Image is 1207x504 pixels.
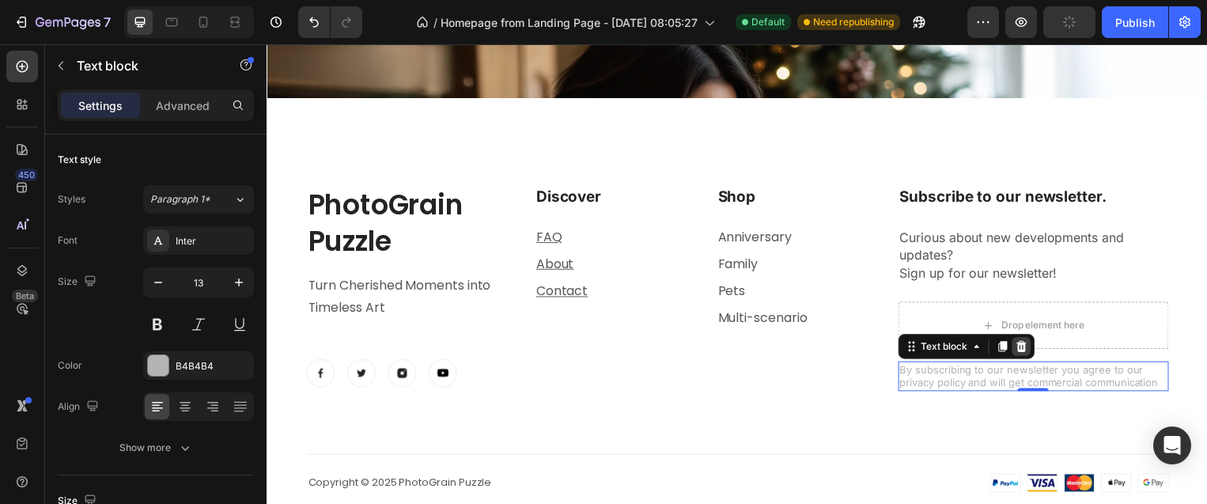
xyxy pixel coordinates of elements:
div: Text style [58,153,101,167]
p: 7 [104,13,111,32]
p: Text block [77,56,211,75]
div: Styles [58,192,85,207]
button: Publish [1102,6,1168,38]
img: Alt Image [663,434,910,453]
div: Inter [176,234,250,248]
div: Font [58,233,78,248]
p: Settings [78,97,123,114]
button: 7 [6,6,118,38]
p: Multi-scenario [455,268,610,286]
p: Curious about new developments and updates? Sign up for our newsletter! [638,187,908,240]
span: Need republishing [813,15,894,29]
span: Paragraph 1* [150,192,210,207]
span: / [433,14,437,31]
p: By subscribing to our newsletter you agree to our privacy policy and will get commercial communic... [638,322,908,349]
p: Discover [271,145,426,165]
p: Anniversary [455,187,610,204]
button: Paragraph 1* [143,185,254,214]
button: Show more [58,434,254,462]
a: Contact [271,241,324,259]
a: About [271,213,309,231]
div: Open Intercom Messenger [1153,426,1191,464]
p: Family [455,214,610,231]
div: Align [58,396,102,418]
div: Show more [119,440,193,456]
p: Advanced [156,97,210,114]
div: B4B4B4 [176,359,250,373]
div: Drop element here [740,278,824,290]
p: Subscribe to our newsletter. [638,145,908,165]
div: Size [58,271,100,293]
span: Default [751,15,785,29]
iframe: Design area [267,44,1207,504]
div: Color [58,358,82,373]
a: FAQ [271,186,297,204]
h2: Shop [453,143,611,166]
p: Pets [455,241,610,259]
div: Beta [12,290,38,302]
div: Publish [1115,14,1155,31]
div: Undo/Redo [298,6,362,38]
p: Copyright © 2025 PhotoGrain Puzzle [41,437,470,450]
span: Homepage from Landing Page - [DATE] 08:05:27 [441,14,698,31]
div: 450 [15,169,38,181]
div: Text block [656,298,709,313]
